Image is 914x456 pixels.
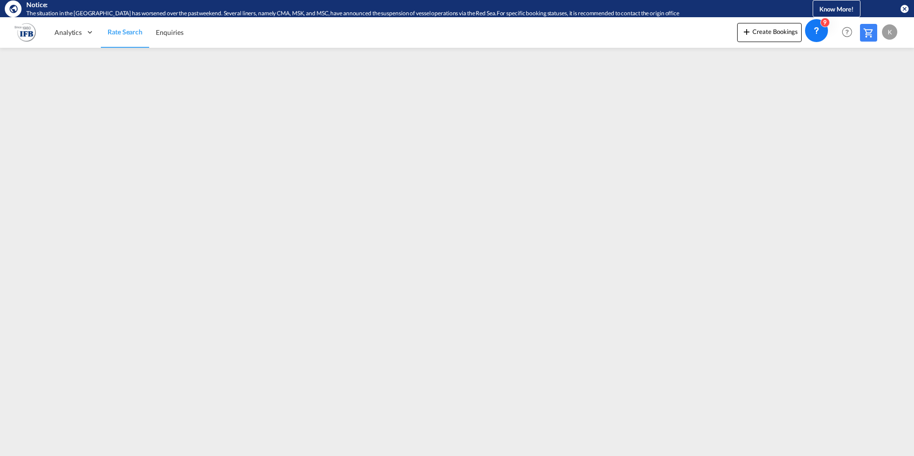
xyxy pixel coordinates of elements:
span: Analytics [54,28,82,37]
span: Enquiries [156,28,184,36]
div: The situation in the Red Sea has worsened over the past weekend. Several liners, namely CMA, MSK,... [26,10,773,18]
a: Rate Search [101,17,149,48]
button: icon-close-circle [900,4,909,13]
md-icon: icon-earth [9,4,18,13]
span: Know More! [819,5,854,13]
a: Enquiries [149,17,190,48]
span: Rate Search [108,28,142,36]
span: Help [839,24,855,40]
md-icon: icon-plus 400-fg [741,26,752,37]
div: Analytics [48,17,101,48]
div: K [882,24,897,40]
img: b628ab10256c11eeb52753acbc15d091.png [14,22,36,43]
button: icon-plus 400-fgCreate Bookings [737,23,802,42]
div: Help [839,24,860,41]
